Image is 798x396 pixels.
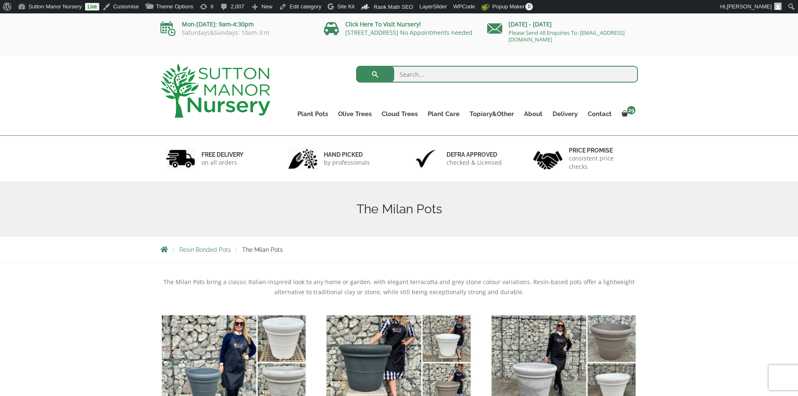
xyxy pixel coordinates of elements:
a: Cloud Trees [377,108,423,120]
p: [DATE] - [DATE] [487,19,638,29]
a: Plant Care [423,108,465,120]
a: Olive Trees [333,108,377,120]
img: 2.jpg [288,148,318,169]
p: by professionals [324,158,370,167]
h1: The Milan Pots [160,202,638,217]
a: Plant Pots [292,108,333,120]
span: 0 [525,3,533,10]
p: Saturdays&Sundays: 10am-3:m [160,29,311,36]
a: Contact [583,108,617,120]
a: About [519,108,547,120]
p: on all orders [201,158,243,167]
a: 29 [617,108,638,120]
p: checked & Licensed [447,158,502,167]
span: [PERSON_NAME] [727,3,772,10]
span: Rank Math SEO [374,4,413,10]
h6: Price promise [569,147,633,154]
input: Search... [356,66,638,83]
a: Delivery [547,108,583,120]
a: Click Here To Visit Nursery! [345,20,421,28]
a: Resin Bonded Pots [179,246,231,253]
p: Mon-[DATE]: 9am-4:30pm [160,19,311,29]
h6: FREE DELIVERY [201,151,243,158]
img: 1.jpg [166,148,195,169]
img: 4.jpg [533,146,563,171]
span: Site Kit [337,3,354,10]
a: Please Send All Enquiries To: [EMAIL_ADDRESS][DOMAIN_NAME] [509,29,625,43]
img: logo [160,64,270,118]
a: [STREET_ADDRESS] No Appointments needed [345,28,473,36]
p: The Milan Pots bring a classic Italian-inspired look to any home or garden, with elegant terracot... [160,277,638,297]
span: The Milan Pots [242,246,283,253]
nav: Breadcrumbs [160,246,638,253]
img: 3.jpg [411,148,440,169]
a: Topiary&Other [465,108,519,120]
span: 29 [627,106,635,114]
h6: hand picked [324,151,370,158]
h6: Defra approved [447,151,502,158]
a: Live [85,3,99,10]
p: consistent price checks [569,154,633,171]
